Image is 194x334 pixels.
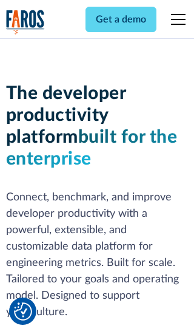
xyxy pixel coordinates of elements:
[6,189,189,321] p: Connect, benchmark, and improve developer productivity with a powerful, extensible, and customiza...
[6,83,189,170] h1: The developer productivity platform
[6,10,45,35] img: Logo of the analytics and reporting company Faros.
[14,302,32,321] button: Cookie Settings
[6,10,45,35] a: home
[14,302,32,321] img: Revisit consent button
[6,128,178,168] span: built for the enterprise
[164,5,188,34] div: menu
[85,7,156,32] a: Get a demo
